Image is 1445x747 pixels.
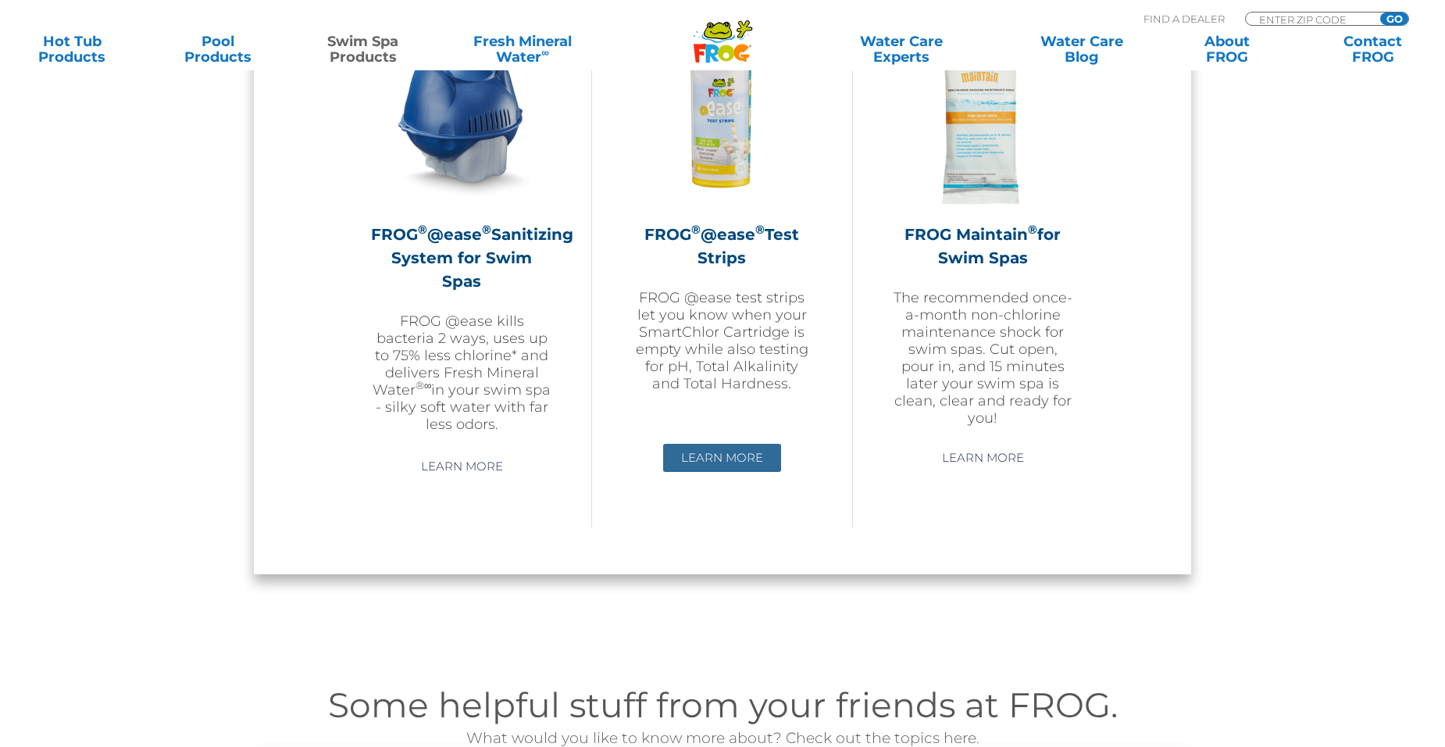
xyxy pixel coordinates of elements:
input: Zip Code Form [1258,13,1363,26]
a: Learn More [403,452,521,481]
a: FROG®@ease®Test StripsFROG @ease test strips let you know when your SmartChlor Cartridge is empty... [631,26,812,432]
h2: FROG @ease Test Strips [631,223,812,270]
img: FROG-@ease-TS-Bottle-300x300.png [631,26,812,207]
img: ss-@ease-hero-300x300.png [371,26,552,207]
a: FROG Maintain®for Swim SpasThe recommended once-a-month non-chlorine maintenance shock for swim s... [892,26,1074,432]
p: FROG @ease kills bacteria 2 ways, uses up to 75% less chlorine* and delivers Fresh Mineral Water ... [371,313,552,433]
h2: FROG Maintain for Swim Spas [892,223,1074,270]
sup: ® [1028,222,1037,237]
a: ContactFROG [1316,34,1429,65]
h2: FROG @ease Sanitizing System for Swim Spas [371,223,552,293]
img: ss-maintain-hero-300x300.png [892,26,1073,207]
a: Water CareExperts [809,34,993,65]
sup: ® [418,222,427,237]
a: FROG®@ease®Sanitizing System for Swim SpasFROG @ease kills bacteria 2 ways, uses up to 75% less c... [371,26,552,433]
a: Fresh MineralWater∞ [452,34,594,65]
p: FROG @ease test strips let you know when your SmartChlor Cartridge is empty while also testing fo... [631,289,812,392]
p: The recommended once-a-month non-chlorine maintenance shock for swim spas. Cut open, pour in, and... [892,289,1074,427]
sup: ®∞ [416,379,432,391]
a: Hot TubProducts [16,34,129,65]
input: GO [1380,13,1408,25]
sup: ® [691,222,701,237]
a: Learn More [663,444,781,472]
a: AboutFROG [1171,34,1284,65]
sup: ∞ [541,46,549,59]
a: PoolProducts [161,34,274,65]
sup: ® [482,222,491,237]
p: Find A Dealer [1144,12,1225,26]
sup: ® [755,222,765,237]
a: Swim SpaProducts [306,34,419,65]
a: Water CareBlog [1026,34,1139,65]
a: Learn More [924,444,1042,472]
